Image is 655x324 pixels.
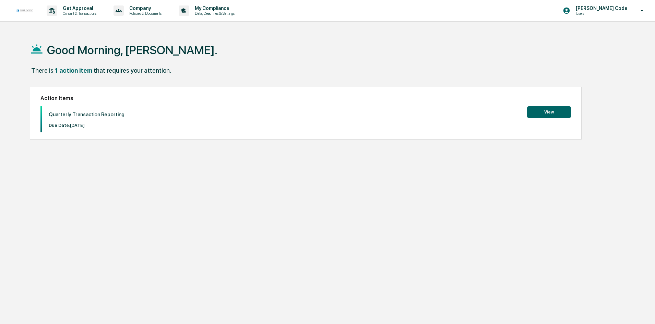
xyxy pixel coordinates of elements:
[47,43,217,57] h1: Good Morning, [PERSON_NAME].
[570,11,631,16] p: Users
[527,108,571,115] a: View
[570,5,631,11] p: [PERSON_NAME] Code
[189,5,238,11] p: My Compliance
[16,9,33,12] img: logo
[31,67,53,74] div: There is
[49,123,124,128] p: Due Date: [DATE]
[49,111,124,118] p: Quarterly Transaction Reporting
[124,5,165,11] p: Company
[527,106,571,118] button: View
[189,11,238,16] p: Data, Deadlines & Settings
[40,95,571,101] h2: Action Items
[124,11,165,16] p: Policies & Documents
[94,67,171,74] div: that requires your attention.
[55,67,92,74] div: 1 action item
[57,11,100,16] p: Content & Transactions
[57,5,100,11] p: Get Approval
